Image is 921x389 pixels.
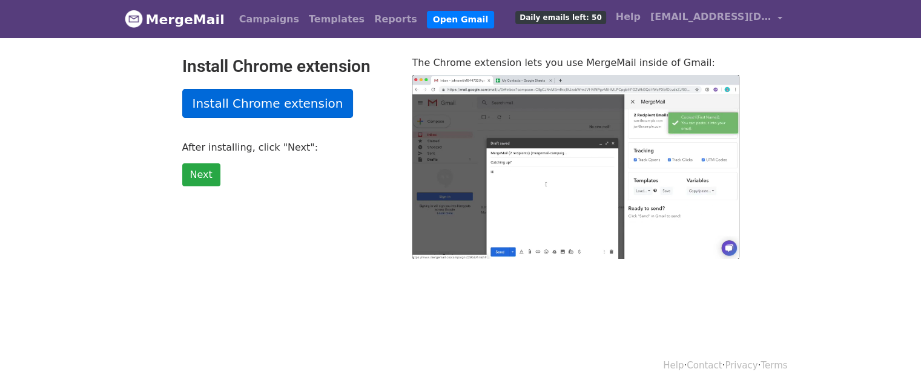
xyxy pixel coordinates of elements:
[860,331,921,389] iframe: Chat Widget
[125,7,225,32] a: MergeMail
[611,5,645,29] a: Help
[427,11,494,28] a: Open Gmail
[663,360,684,371] a: Help
[125,10,143,28] img: MergeMail logo
[860,331,921,389] div: Chat-Widget
[182,163,220,186] a: Next
[182,141,394,154] p: After installing, click "Next":
[515,11,606,24] span: Daily emails left: 50
[369,7,422,31] a: Reports
[725,360,758,371] a: Privacy
[182,56,394,77] h2: Install Chrome extension
[645,5,787,33] a: [EMAIL_ADDRESS][DOMAIN_NAME]
[687,360,722,371] a: Contact
[510,5,610,29] a: Daily emails left: 50
[182,89,354,118] a: Install Chrome extension
[234,7,304,31] a: Campaigns
[650,10,771,24] span: [EMAIL_ADDRESS][DOMAIN_NAME]
[761,360,787,371] a: Terms
[412,56,739,69] p: The Chrome extension lets you use MergeMail inside of Gmail:
[304,7,369,31] a: Templates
